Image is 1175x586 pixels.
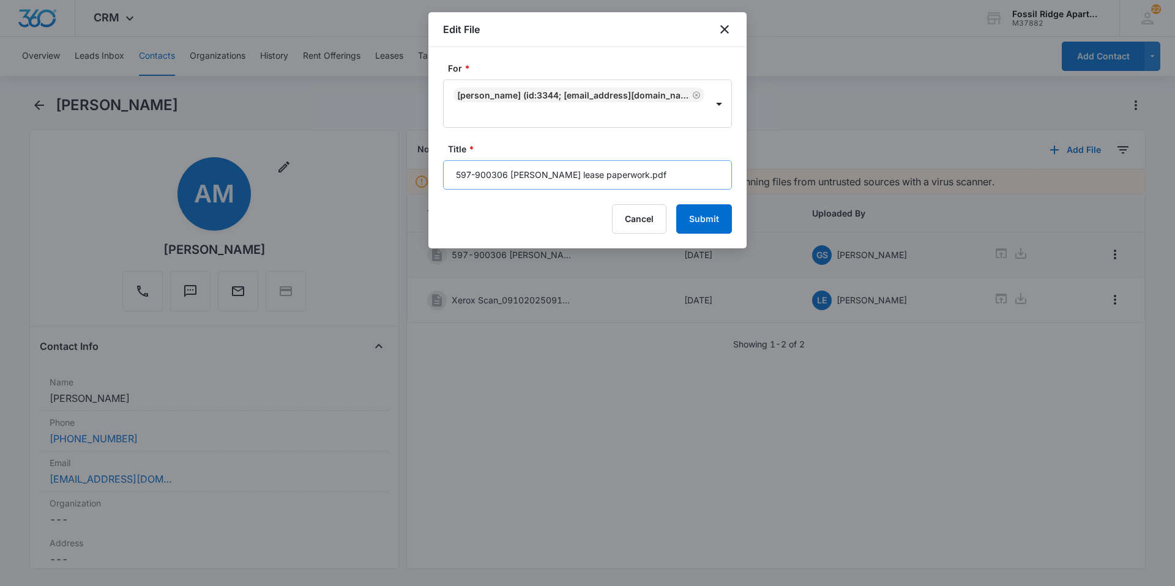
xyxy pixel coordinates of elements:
[443,160,732,190] input: Title
[676,204,732,234] button: Submit
[448,143,737,155] label: Title
[690,91,701,99] div: Remove Alejandro Marquez (ID:3344; marquez187@gmail.com; 9702128258)
[717,22,732,37] button: close
[443,22,480,37] h1: Edit File
[448,62,737,75] label: For
[612,204,666,234] button: Cancel
[457,90,690,100] div: [PERSON_NAME] (ID:3344; [EMAIL_ADDRESS][DOMAIN_NAME]; 9702128258)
